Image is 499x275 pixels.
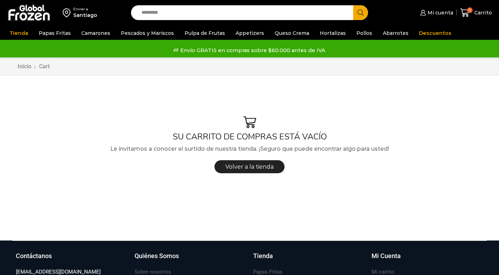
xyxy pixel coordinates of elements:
a: Tienda [253,251,365,268]
span: 0 [467,7,473,13]
a: Abarrotes [379,26,412,40]
span: Mi cuenta [426,9,453,16]
a: Pescados y Mariscos [117,26,177,40]
a: Descuentos [416,26,455,40]
a: Pollos [353,26,376,40]
a: Inicio [17,63,32,71]
a: Quiénes Somos [135,251,246,268]
a: Mi cuenta [418,6,453,20]
div: Santiago [73,12,97,19]
a: Papas Fritas [35,26,74,40]
h3: Quiénes Somos [135,251,179,261]
button: Search button [353,5,368,20]
h1: SU CARRITO DE COMPRAS ESTÁ VACÍO [12,132,487,142]
div: Enviar a [73,7,97,12]
a: Camarones [78,26,114,40]
a: Hortalizas [316,26,349,40]
a: 0 Carrito [460,5,492,21]
a: Tienda [6,26,32,40]
span: Carrito [473,9,492,16]
a: Queso Crema [271,26,313,40]
h3: Contáctanos [16,251,52,261]
img: address-field-icon.svg [63,7,73,19]
h3: Tienda [253,251,273,261]
span: Cart [39,63,50,70]
a: Mi Cuenta [372,251,483,268]
h3: Mi Cuenta [372,251,401,261]
span: Volver a la tienda [225,163,274,170]
p: Le invitamos a conocer el surtido de nuestra tienda. ¡Seguro que puede encontrar algo para usted! [12,144,487,154]
a: Volver a la tienda [214,160,285,173]
a: Appetizers [232,26,268,40]
a: Pulpa de Frutas [181,26,229,40]
a: Contáctanos [16,251,127,268]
